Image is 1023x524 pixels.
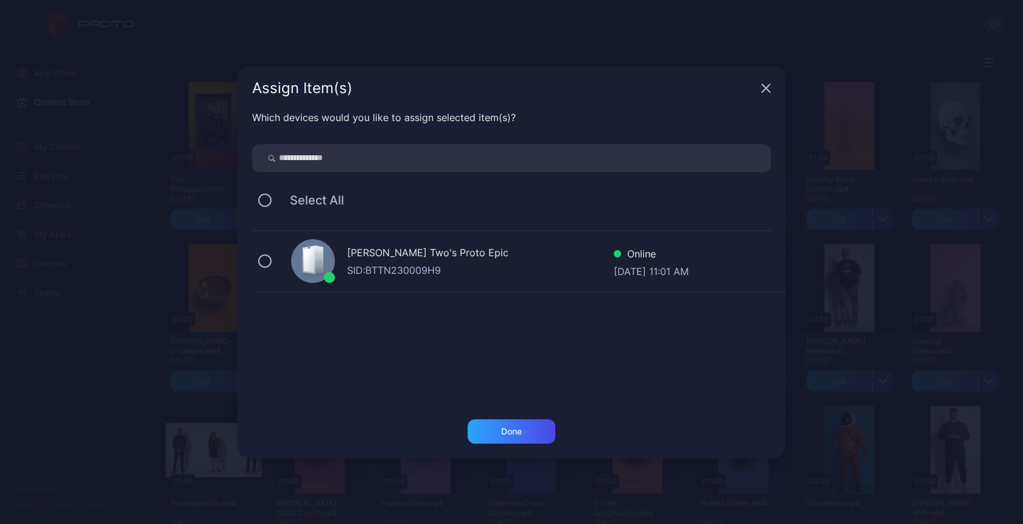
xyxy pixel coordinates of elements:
[278,193,344,208] span: Select All
[347,245,614,263] div: [PERSON_NAME] Two's Proto Epic
[501,427,522,436] div: Done
[252,81,756,96] div: Assign Item(s)
[468,419,555,444] button: Done
[614,246,689,264] div: Online
[252,110,771,125] div: Which devices would you like to assign selected item(s)?
[614,264,689,276] div: [DATE] 11:01 AM
[347,263,614,278] div: SID: BTTN230009H9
